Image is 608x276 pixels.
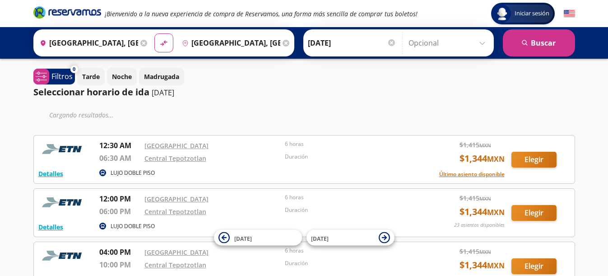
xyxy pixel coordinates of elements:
span: $ 1,344 [459,205,505,219]
p: 12:00 PM [99,193,140,204]
span: $ 1,415 [459,193,491,203]
button: Elegir [511,205,557,221]
small: MXN [479,195,491,202]
p: 6 horas [285,247,421,255]
p: Seleccionar horario de ida [33,85,149,99]
p: 06:30 AM [99,153,140,164]
a: Central Tepotzotlan [144,207,206,216]
p: 23 asientos disponibles [454,221,505,229]
p: 6 horas [285,193,421,201]
small: MXN [487,154,505,164]
button: Madrugada [139,68,184,85]
p: Duración [285,206,421,214]
a: Central Tepotzotlan [144,154,206,163]
a: [GEOGRAPHIC_DATA] [144,195,209,203]
p: Filtros [51,71,73,82]
p: 10:00 PM [99,259,140,270]
p: Duración [285,153,421,161]
small: MXN [479,142,491,149]
button: Elegir [511,152,557,168]
p: 04:00 PM [99,247,140,257]
button: [DATE] [306,230,395,246]
a: Central Tepotzotlan [144,261,206,269]
span: [DATE] [234,234,252,242]
button: Último asiento disponible [439,170,505,178]
img: RESERVAMOS [38,193,88,211]
input: Elegir Fecha [308,32,396,54]
button: English [564,8,575,19]
img: RESERVAMOS [38,247,88,265]
i: Brand Logo [33,5,101,19]
input: Opcional [408,32,489,54]
a: Brand Logo [33,5,101,22]
button: Elegir [511,258,557,274]
em: Cargando resultados ... [49,111,114,119]
button: 0Filtros [33,69,75,84]
p: [DATE] [152,87,174,98]
span: [DATE] [311,234,329,242]
button: Detalles [38,169,63,178]
input: Buscar Destino [178,32,280,54]
button: [DATE] [214,230,302,246]
p: 6 horas [285,140,421,148]
p: LUJO DOBLE PISO [111,222,155,230]
button: Tarde [77,68,105,85]
small: MXN [487,261,505,271]
span: $ 1,415 [459,140,491,150]
p: 06:00 PM [99,206,140,217]
p: 12:30 AM [99,140,140,151]
p: Madrugada [144,72,179,81]
span: $ 1,344 [459,258,505,272]
p: Noche [112,72,132,81]
button: Detalles [38,222,63,232]
span: $ 1,344 [459,152,505,165]
a: [GEOGRAPHIC_DATA] [144,141,209,150]
a: [GEOGRAPHIC_DATA] [144,248,209,257]
p: Tarde [82,72,100,81]
img: RESERVAMOS [38,140,88,158]
button: Buscar [503,29,575,56]
span: 0 [73,65,75,73]
small: MXN [479,248,491,255]
span: Iniciar sesión [511,9,553,18]
button: Noche [107,68,137,85]
input: Buscar Origen [36,32,138,54]
p: LUJO DOBLE PISO [111,169,155,177]
p: Duración [285,259,421,267]
small: MXN [487,207,505,217]
em: ¡Bienvenido a la nueva experiencia de compra de Reservamos, una forma más sencilla de comprar tus... [105,9,418,18]
span: $ 1,415 [459,247,491,256]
